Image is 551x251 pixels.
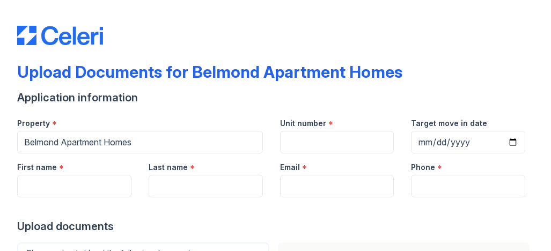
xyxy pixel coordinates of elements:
label: First name [17,162,57,173]
div: Upload Documents for Belmond Apartment Homes [17,62,402,82]
label: Last name [149,162,188,173]
label: Property [17,118,50,129]
img: CE_Logo_Blue-a8612792a0a2168367f1c8372b55b34899dd931a85d93a1a3d3e32e68fde9ad4.png [17,26,103,45]
label: Phone [411,162,435,173]
label: Email [280,162,300,173]
label: Unit number [280,118,326,129]
div: Application information [17,90,534,105]
label: Target move in date [411,118,487,129]
div: Upload documents [17,219,534,234]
